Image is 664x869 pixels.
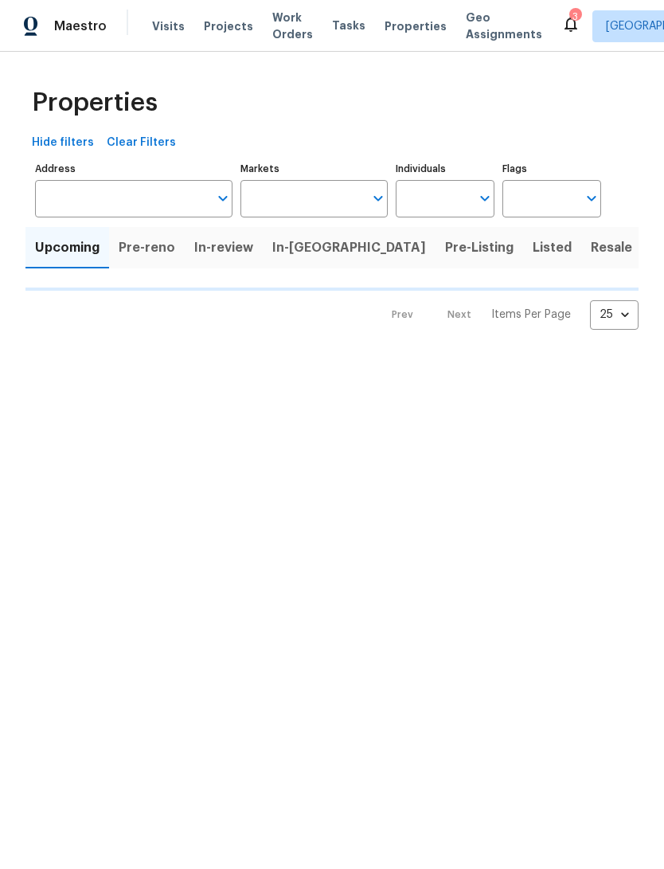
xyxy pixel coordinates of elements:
[212,187,234,209] button: Open
[491,307,571,323] p: Items Per Page
[32,84,158,122] span: Properties
[152,18,185,35] span: Visits
[119,237,175,259] span: Pre-reno
[591,237,632,259] span: Resale
[377,300,639,330] nav: Pagination Navigation
[204,18,253,35] span: Projects
[272,10,313,43] span: Work Orders
[533,237,572,259] span: Listed
[107,133,176,153] span: Clear Filters
[332,20,365,31] span: Tasks
[32,133,94,153] span: Hide filters
[54,17,107,36] span: Maestro
[474,187,496,209] button: Open
[569,10,580,24] div: 3
[367,187,389,209] button: Open
[396,164,494,174] label: Individuals
[385,18,447,35] span: Properties
[35,237,100,259] span: Upcoming
[590,294,639,335] div: 25
[194,237,253,259] span: In-review
[35,164,232,174] label: Address
[272,237,426,259] span: In-[GEOGRAPHIC_DATA]
[466,10,542,43] span: Geo Assignments
[240,164,389,174] label: Markets
[25,128,100,158] button: Hide filters
[100,128,182,158] button: Clear Filters
[502,164,601,174] label: Flags
[445,237,514,259] span: Pre-Listing
[580,187,603,209] button: Open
